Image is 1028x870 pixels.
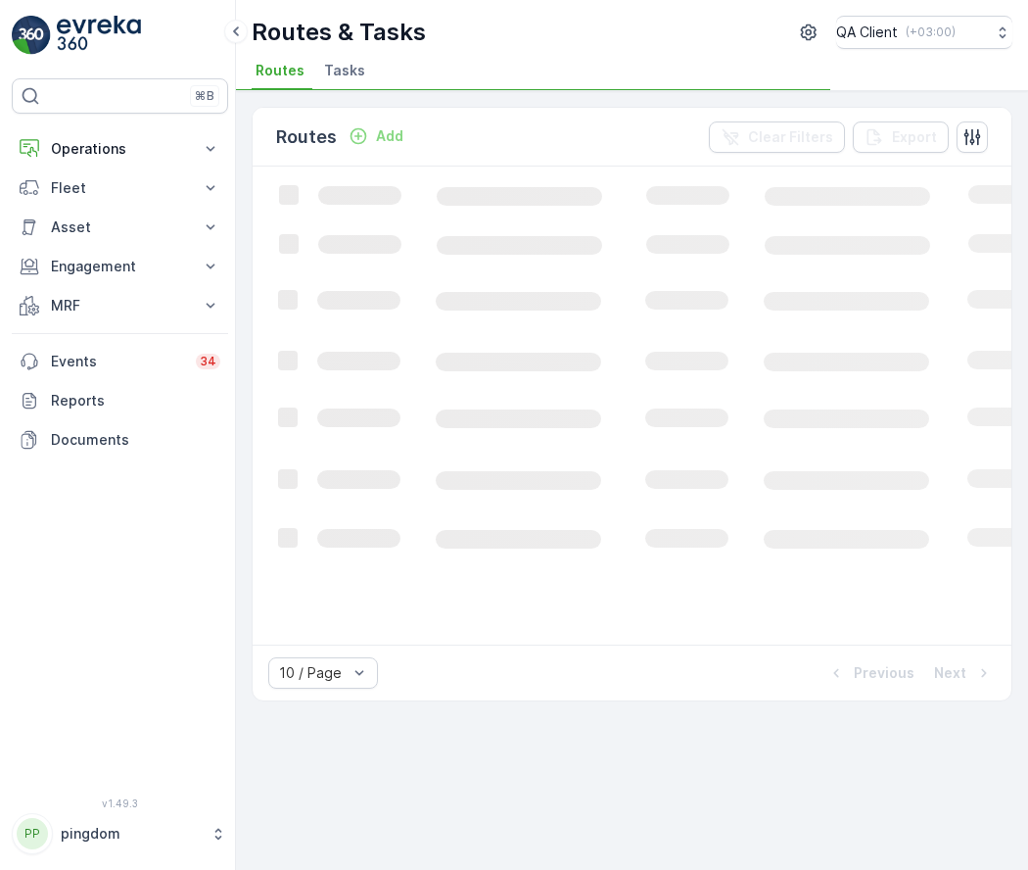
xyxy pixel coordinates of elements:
p: pingdom [61,824,201,844]
a: Documents [12,420,228,459]
button: MRF [12,286,228,325]
span: Routes [256,61,304,80]
button: Fleet [12,169,228,208]
img: logo [12,16,51,55]
button: Next [932,661,996,685]
p: Clear Filters [748,127,833,147]
button: Asset [12,208,228,247]
p: QA Client [836,23,898,42]
p: Events [51,352,184,371]
p: ⌘B [195,88,214,104]
p: Operations [51,139,189,159]
p: Routes [276,123,337,151]
a: Reports [12,381,228,420]
button: Previous [824,661,916,685]
button: Operations [12,129,228,169]
button: PPpingdom [12,813,228,854]
img: logo_light-DOdMpM7g.png [57,16,141,55]
span: v 1.49.3 [12,797,228,809]
button: Export [853,121,949,153]
p: Previous [854,663,914,683]
p: 34 [200,354,216,369]
button: QA Client(+03:00) [836,16,1012,49]
a: Events34 [12,342,228,381]
p: ( +03:00 ) [906,24,956,40]
button: Add [341,124,411,148]
div: PP [17,818,48,849]
button: Engagement [12,247,228,286]
p: Next [934,663,966,683]
p: Routes & Tasks [252,17,426,48]
p: Asset [51,217,189,237]
p: MRF [51,296,189,315]
p: Engagement [51,257,189,276]
p: Export [892,127,937,147]
p: Documents [51,430,220,450]
span: Tasks [324,61,365,80]
p: Reports [51,391,220,411]
p: Add [376,126,403,146]
button: Clear Filters [709,121,845,153]
p: Fleet [51,178,189,198]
